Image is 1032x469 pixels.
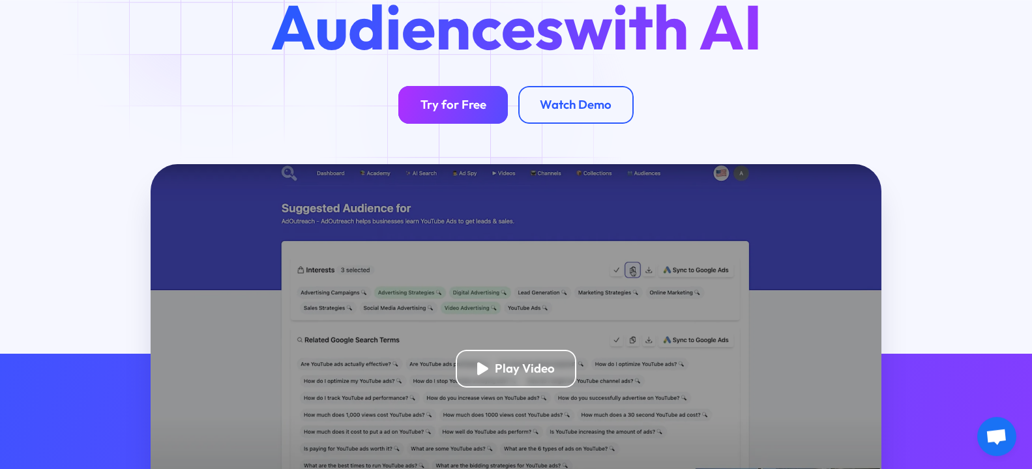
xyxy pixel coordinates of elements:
[420,97,486,112] div: Try for Free
[495,361,555,376] div: Play Video
[540,97,612,112] div: Watch Demo
[977,417,1016,456] a: Open chat
[398,86,507,124] a: Try for Free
